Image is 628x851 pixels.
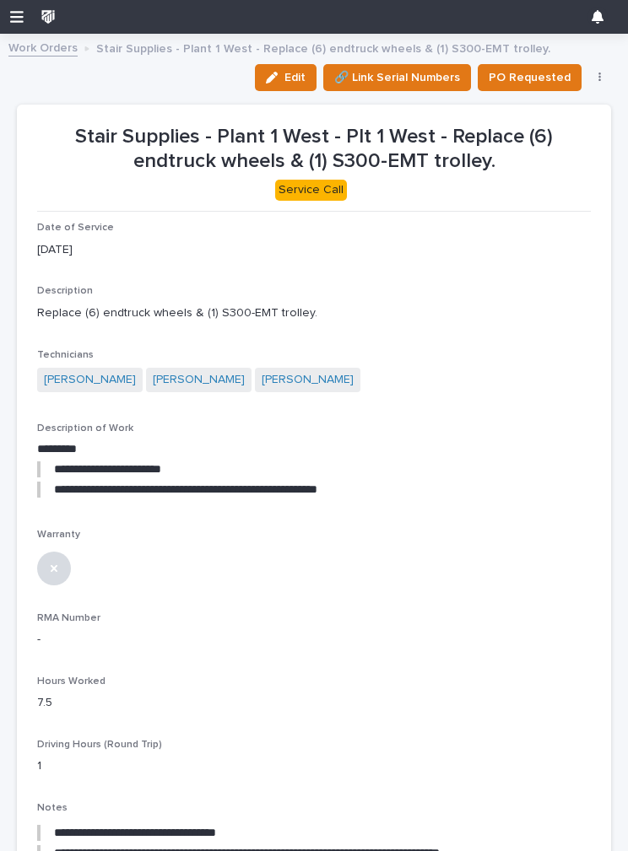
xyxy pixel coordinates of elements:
[489,67,571,88] span: PO Requested
[37,304,591,322] p: Replace (6) endtruck wheels & (1) S300-EMT trolley.
[323,64,471,91] button: 🔗 Link Serial Numbers
[37,223,114,233] span: Date of Service
[37,740,162,750] span: Driving Hours (Round Trip)
[255,64,317,91] button: Edit
[153,371,245,389] a: [PERSON_NAME]
[44,371,136,389] a: [PERSON_NAME]
[37,241,591,259] p: [DATE]
[37,6,59,28] img: wkUhmAIORKewsuZNaXNB
[37,125,591,174] p: Stair Supplies - Plant 1 West - Plt 1 West - Replace (6) endtruck wheels & (1) S300-EMT trolley.
[37,350,94,360] span: Technicians
[478,64,582,91] button: PO Requested
[284,70,306,85] span: Edit
[37,530,80,540] span: Warranty
[96,38,550,57] p: Stair Supplies - Plant 1 West - Replace (6) endtruck wheels & (1) S300-EMT trolley.
[275,180,347,201] div: Service Call
[262,371,354,389] a: [PERSON_NAME]
[334,67,460,88] span: 🔗 Link Serial Numbers
[37,613,100,623] span: RMA Number
[37,423,133,434] span: Description of Work
[37,676,106,687] span: Hours Worked
[37,803,68,813] span: Notes
[37,694,591,712] p: 7.5
[37,286,93,296] span: Description
[8,37,78,57] a: Work Orders
[37,757,591,775] p: 1
[37,631,591,649] p: -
